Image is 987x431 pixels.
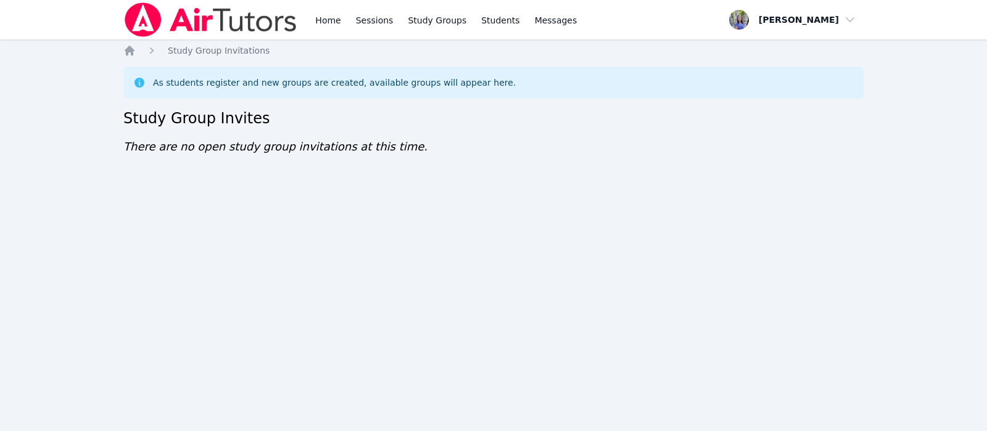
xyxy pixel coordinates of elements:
span: Study Group Invitations [168,46,270,55]
a: Study Group Invitations [168,44,270,57]
h2: Study Group Invites [123,109,864,128]
nav: Breadcrumb [123,44,864,57]
img: Air Tutors [123,2,298,37]
span: Messages [535,14,577,27]
div: As students register and new groups are created, available groups will appear here. [153,76,516,89]
span: There are no open study group invitations at this time. [123,140,427,153]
